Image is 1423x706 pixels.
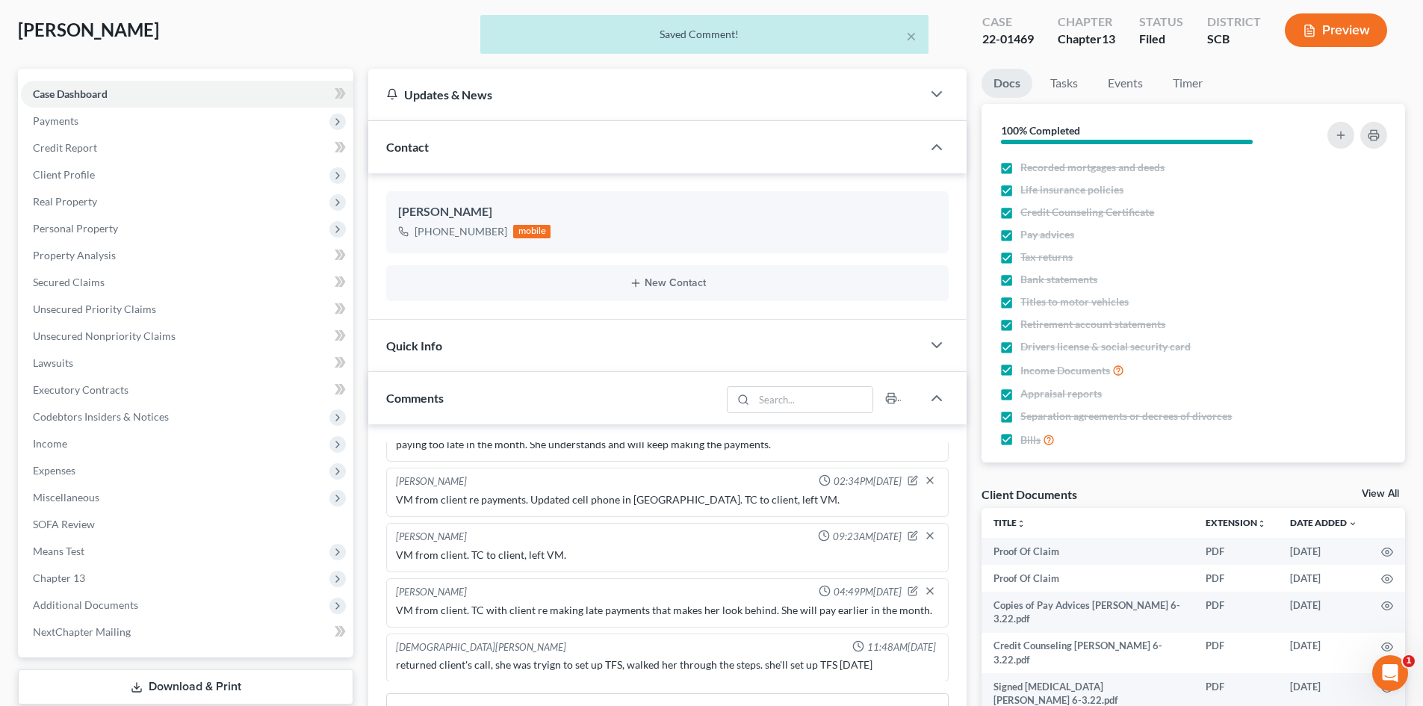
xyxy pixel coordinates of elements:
[1348,519,1357,528] i: expand_more
[33,518,95,530] span: SOFA Review
[1020,182,1123,197] span: Life insurance policies
[1038,69,1090,98] a: Tasks
[33,276,105,288] span: Secured Claims
[982,592,1194,633] td: Copies of Pay Advices [PERSON_NAME] 6-3.22.pdf
[982,633,1194,674] td: Credit Counseling [PERSON_NAME] 6-3.22.pdf
[1278,538,1369,565] td: [DATE]
[1278,633,1369,674] td: [DATE]
[1020,386,1102,401] span: Appraisal reports
[982,486,1077,502] div: Client Documents
[33,437,67,450] span: Income
[33,383,128,396] span: Executory Contracts
[982,13,1034,31] div: Case
[1207,13,1261,31] div: District
[386,87,904,102] div: Updates & News
[21,323,353,350] a: Unsecured Nonpriority Claims
[18,669,353,705] a: Download & Print
[1206,517,1266,528] a: Extensionunfold_more
[33,410,169,423] span: Codebtors Insiders & Notices
[982,69,1032,98] a: Docs
[33,114,78,127] span: Payments
[1017,519,1026,528] i: unfold_more
[1194,565,1278,592] td: PDF
[1285,13,1387,47] button: Preview
[1278,565,1369,592] td: [DATE]
[754,387,873,412] input: Search...
[993,517,1026,528] a: Titleunfold_more
[33,625,131,638] span: NextChapter Mailing
[33,87,108,100] span: Case Dashboard
[1020,363,1110,378] span: Income Documents
[396,492,939,507] div: VM from client re payments. Updated cell phone in [GEOGRAPHIC_DATA]. TC to client, left VM.
[398,203,937,221] div: [PERSON_NAME]
[1020,272,1097,287] span: Bank statements
[834,585,902,599] span: 04:49PM[DATE]
[33,598,138,611] span: Additional Documents
[1278,592,1369,633] td: [DATE]
[33,303,156,315] span: Unsecured Priority Claims
[1020,339,1191,354] span: Drivers license & social security card
[834,474,902,489] span: 02:34PM[DATE]
[1020,409,1232,424] span: Separation agreements or decrees of divorces
[396,640,566,654] div: [DEMOGRAPHIC_DATA][PERSON_NAME]
[21,511,353,538] a: SOFA Review
[21,619,353,645] a: NextChapter Mailing
[386,140,429,154] span: Contact
[867,640,936,654] span: 11:48AM[DATE]
[33,356,73,369] span: Lawsuits
[513,225,551,238] div: mobile
[1020,294,1129,309] span: Titles to motor vehicles
[33,195,97,208] span: Real Property
[396,657,939,672] div: returned client's call, she was tryign to set up TFS, walked her through the steps. she'll set up...
[33,329,176,342] span: Unsecured Nonpriority Claims
[33,222,118,235] span: Personal Property
[1020,205,1154,220] span: Credit Counseling Certificate
[982,565,1194,592] td: Proof Of Claim
[33,572,85,584] span: Chapter 13
[396,548,939,563] div: VM from client. TC to client, left VM.
[33,249,116,261] span: Property Analysis
[386,391,444,405] span: Comments
[1161,69,1215,98] a: Timer
[1096,69,1155,98] a: Events
[33,545,84,557] span: Means Test
[1020,250,1073,264] span: Tax returns
[1020,317,1165,332] span: Retirement account statements
[1403,655,1415,667] span: 1
[396,585,467,600] div: [PERSON_NAME]
[21,269,353,296] a: Secured Claims
[21,350,353,377] a: Lawsuits
[396,603,939,618] div: VM from client. TC with client re making late payments that makes her look behind. She will pay e...
[1139,13,1183,31] div: Status
[1257,519,1266,528] i: unfold_more
[1194,538,1278,565] td: PDF
[398,277,937,289] button: New Contact
[906,27,917,45] button: ×
[33,491,99,504] span: Miscellaneous
[1362,489,1399,499] a: View All
[21,296,353,323] a: Unsecured Priority Claims
[21,242,353,269] a: Property Analysis
[21,134,353,161] a: Credit Report
[396,530,467,545] div: [PERSON_NAME]
[415,224,507,239] div: [PHONE_NUMBER]
[1058,13,1115,31] div: Chapter
[982,538,1194,565] td: Proof Of Claim
[492,27,917,42] div: Saved Comment!
[1020,160,1165,175] span: Recorded mortgages and deeds
[1020,433,1041,448] span: Bills
[1372,655,1408,691] iframe: Intercom live chat
[21,377,353,403] a: Executory Contracts
[33,168,95,181] span: Client Profile
[33,141,97,154] span: Credit Report
[21,81,353,108] a: Case Dashboard
[1194,633,1278,674] td: PDF
[1001,124,1080,137] strong: 100% Completed
[1020,227,1074,242] span: Pay advices
[386,338,442,353] span: Quick Info
[396,474,467,489] div: [PERSON_NAME]
[833,530,902,544] span: 09:23AM[DATE]
[1290,517,1357,528] a: Date Added expand_more
[1194,592,1278,633] td: PDF
[33,464,75,477] span: Expenses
